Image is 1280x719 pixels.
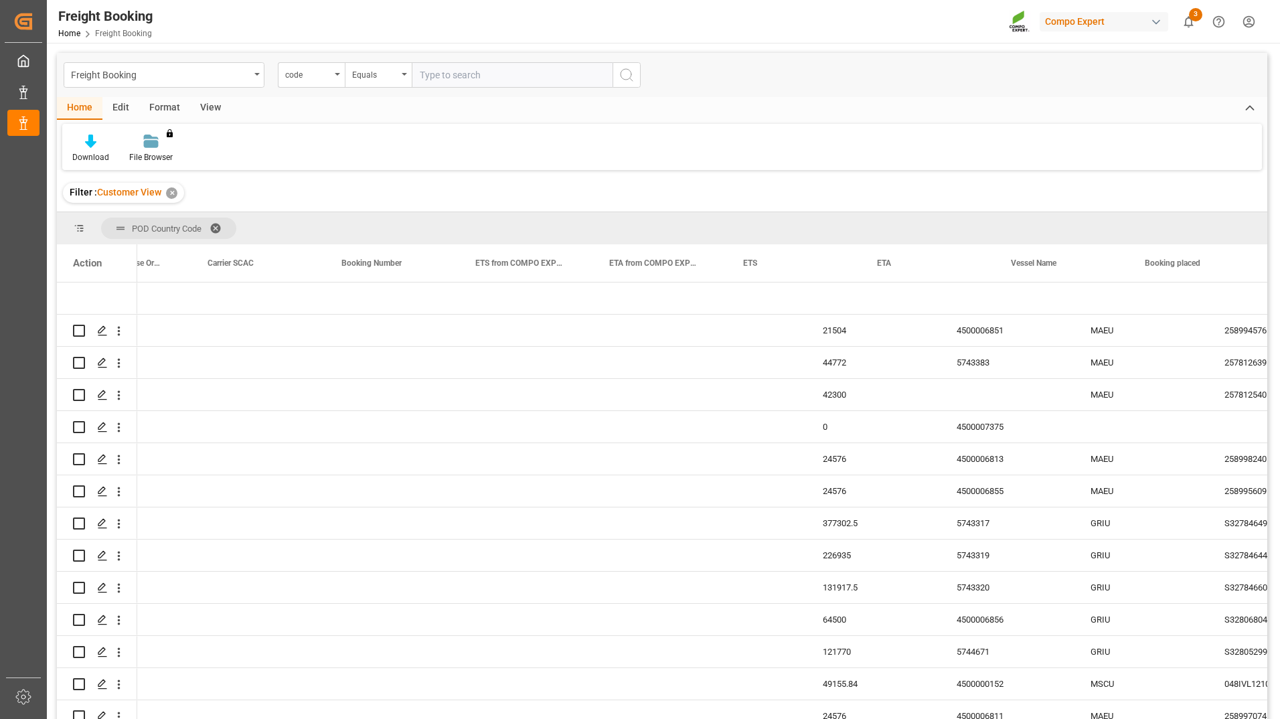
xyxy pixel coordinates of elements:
[58,29,80,38] a: Home
[132,224,202,234] span: POD Country Code
[166,187,177,199] div: ✕
[941,475,1074,507] div: 4500006855
[807,379,941,410] div: 42300
[97,187,161,197] span: Customer View
[72,151,109,163] div: Download
[475,258,565,268] span: ETS from COMPO EXPERT
[609,258,699,268] span: ETA from COMPO EXPERT
[877,258,891,268] span: ETA
[941,347,1074,378] div: 5743383
[1074,668,1208,700] div: MSCU
[613,62,641,88] button: search button
[807,507,941,539] div: 377302.5
[1174,7,1204,37] button: show 3 new notifications
[941,315,1074,346] div: 4500006851
[1074,379,1208,410] div: MAEU
[1074,443,1208,475] div: MAEU
[57,636,137,668] div: Press SPACE to select this row.
[70,187,97,197] span: Filter :
[807,668,941,700] div: 49155.84
[352,66,398,81] div: Equals
[1040,9,1174,34] button: Compo Expert
[941,540,1074,571] div: 5743319
[1074,604,1208,635] div: GRIU
[1204,7,1234,37] button: Help Center
[345,62,412,88] button: open menu
[1074,475,1208,507] div: MAEU
[807,475,941,507] div: 24576
[941,411,1074,443] div: 4500007375
[64,62,264,88] button: open menu
[57,475,137,507] div: Press SPACE to select this row.
[57,443,137,475] div: Press SPACE to select this row.
[743,258,757,268] span: ETS
[57,572,137,604] div: Press SPACE to select this row.
[807,636,941,667] div: 121770
[1189,8,1202,21] span: 3
[58,6,153,26] div: Freight Booking
[285,66,331,81] div: code
[57,411,137,443] div: Press SPACE to select this row.
[57,283,137,315] div: Press SPACE to select this row.
[1074,636,1208,667] div: GRIU
[941,443,1074,475] div: 4500006813
[941,604,1074,635] div: 4500006856
[1074,315,1208,346] div: MAEU
[208,258,254,268] span: Carrier SCAC
[278,62,345,88] button: open menu
[807,411,941,443] div: 0
[57,379,137,411] div: Press SPACE to select this row.
[941,636,1074,667] div: 5744671
[807,572,941,603] div: 131917.5
[102,97,139,120] div: Edit
[1074,572,1208,603] div: GRIU
[57,347,137,379] div: Press SPACE to select this row.
[941,668,1074,700] div: 4500000152
[807,315,941,346] div: 21504
[412,62,613,88] input: Type to search
[57,315,137,347] div: Press SPACE to select this row.
[807,347,941,378] div: 44772
[1074,540,1208,571] div: GRIU
[941,572,1074,603] div: 5743320
[1074,507,1208,539] div: GRIU
[71,66,250,82] div: Freight Booking
[1040,12,1168,31] div: Compo Expert
[807,604,941,635] div: 64500
[190,97,231,120] div: View
[57,540,137,572] div: Press SPACE to select this row.
[139,97,190,120] div: Format
[807,443,941,475] div: 24576
[341,258,402,268] span: Booking Number
[1145,258,1200,268] span: Booking placed
[1009,10,1030,33] img: Screenshot%202023-09-29%20at%2010.02.21.png_1712312052.png
[57,97,102,120] div: Home
[57,507,137,540] div: Press SPACE to select this row.
[1011,258,1056,268] span: Vessel Name
[941,507,1074,539] div: 5743317
[807,540,941,571] div: 226935
[1074,347,1208,378] div: MAEU
[73,257,102,269] div: Action
[57,604,137,636] div: Press SPACE to select this row.
[57,668,137,700] div: Press SPACE to select this row.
